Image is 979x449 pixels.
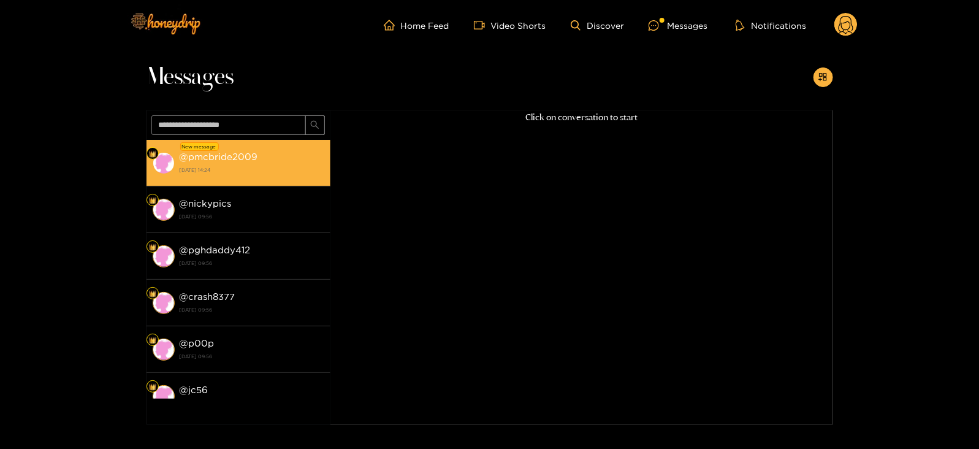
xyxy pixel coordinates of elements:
span: appstore-add [818,72,828,83]
img: Fan Level [149,337,156,344]
strong: [DATE] 09:56 [180,351,324,362]
img: conversation [153,292,175,314]
strong: [DATE] 09:56 [180,258,324,269]
img: Fan Level [149,383,156,391]
strong: [DATE] 09:56 [180,211,324,222]
img: conversation [153,152,175,174]
div: New message [180,142,219,151]
strong: [DATE] 09:56 [180,397,324,409]
strong: @ p00p [180,338,215,348]
img: Fan Level [149,150,156,158]
img: Fan Level [149,290,156,297]
img: Fan Level [149,197,156,204]
p: Click on conversation to start [330,110,833,125]
img: conversation [153,385,175,407]
strong: @ crash8377 [180,291,235,302]
div: Messages [649,18,707,33]
strong: @ nickypics [180,198,232,209]
img: conversation [153,245,175,267]
span: Messages [147,63,234,92]
img: conversation [153,339,175,361]
a: Discover [571,20,624,31]
span: video-camera [474,20,491,31]
strong: [DATE] 14:24 [180,164,324,175]
a: Video Shorts [474,20,546,31]
strong: @ pmcbride2009 [180,152,258,162]
button: Notifications [732,19,810,31]
strong: [DATE] 09:56 [180,304,324,315]
a: Home Feed [384,20,449,31]
button: appstore-add [813,67,833,87]
strong: @ pghdaddy412 [180,245,251,255]
span: home [384,20,401,31]
img: conversation [153,199,175,221]
img: Fan Level [149,244,156,251]
button: search [305,115,325,135]
span: search [310,120,319,131]
strong: @ jc56 [180,385,208,395]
